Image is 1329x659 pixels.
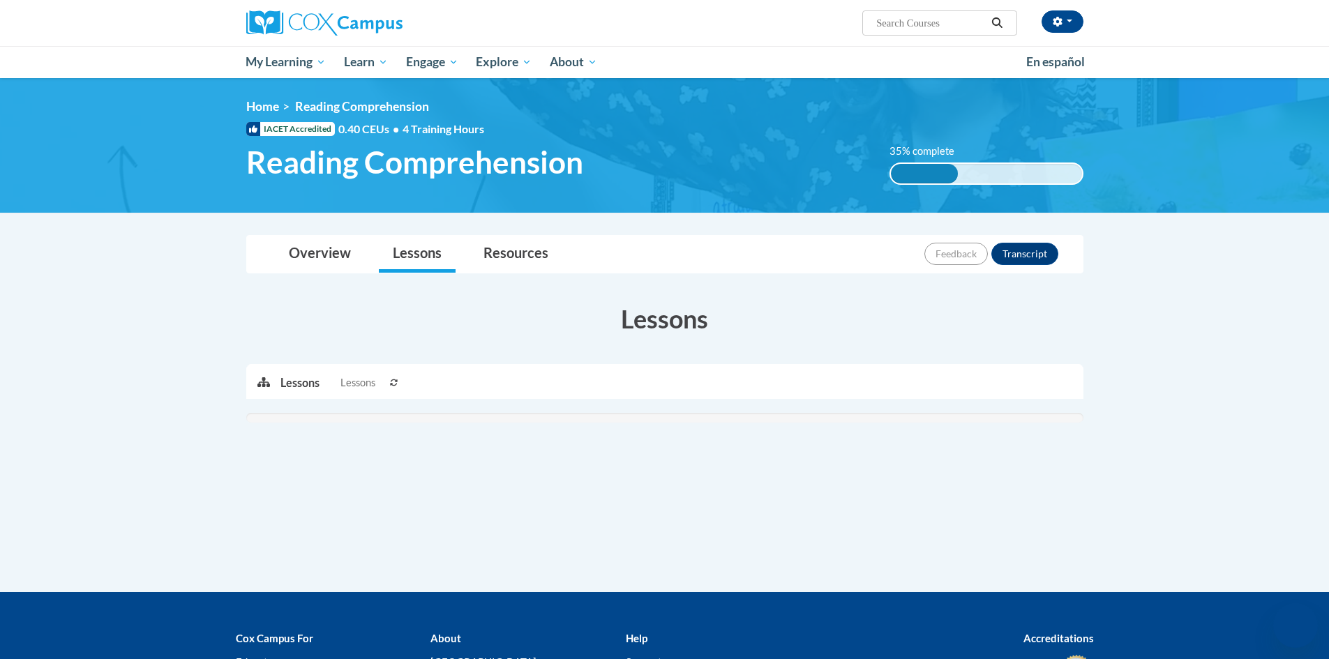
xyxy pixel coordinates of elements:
button: Feedback [924,243,988,265]
a: Lessons [379,236,456,273]
label: 35% complete [889,144,970,159]
a: Resources [470,236,562,273]
span: 0.40 CEUs [338,121,403,137]
span: En español [1026,54,1085,69]
div: 35% complete [891,164,958,183]
span: Engage [406,54,458,70]
a: Home [246,99,279,114]
span: My Learning [246,54,326,70]
span: Explore [476,54,532,70]
button: Transcript [991,243,1058,265]
b: Accreditations [1023,632,1094,644]
span: Lessons [340,375,375,391]
div: Main menu [225,46,1104,78]
a: My Learning [237,46,336,78]
a: Engage [397,46,467,78]
input: Search Courses [875,15,986,31]
p: Lessons [280,375,320,391]
a: Cox Campus [246,10,511,36]
span: 4 Training Hours [403,122,484,135]
span: • [393,122,399,135]
span: Reading Comprehension [246,144,583,181]
span: Reading Comprehension [295,99,429,114]
b: Cox Campus For [236,632,313,644]
b: About [430,632,461,644]
img: Cox Campus [246,10,403,36]
span: About [550,54,597,70]
a: About [541,46,606,78]
a: Learn [335,46,397,78]
button: Account Settings [1042,10,1083,33]
b: Help [626,632,647,644]
iframe: Button to launch messaging window [1273,603,1318,648]
h3: Lessons [246,301,1083,336]
span: IACET Accredited [246,122,335,136]
button: Search [986,15,1007,31]
a: En español [1017,47,1094,77]
a: Overview [275,236,365,273]
span: Learn [344,54,388,70]
a: Explore [467,46,541,78]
